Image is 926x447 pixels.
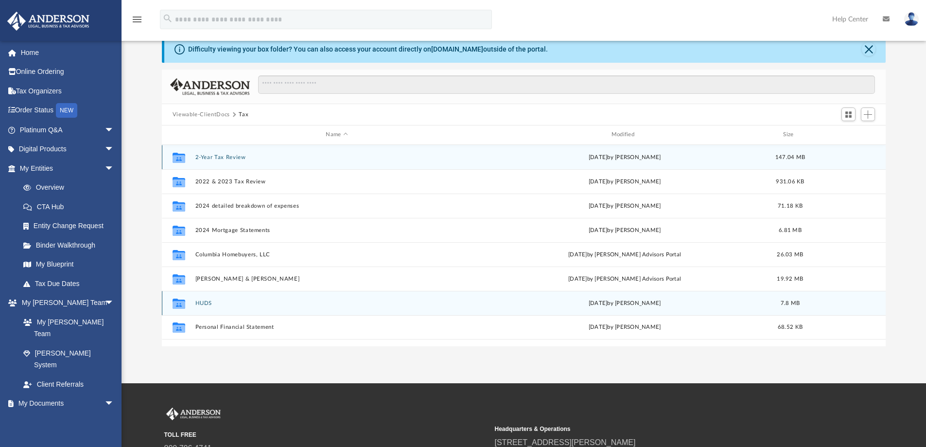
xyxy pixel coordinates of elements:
[194,130,478,139] div: Name
[195,300,478,306] button: HUDS
[14,216,129,236] a: Entity Change Request
[105,120,124,140] span: arrow_drop_down
[7,62,129,82] a: Online Ordering
[173,110,230,119] button: Viewable-ClientDocs
[14,413,119,432] a: Box
[7,140,129,159] a: Digital Productsarrow_drop_down
[195,154,478,161] button: 2-Year Tax Review
[7,43,129,62] a: Home
[862,42,875,56] button: Close
[258,75,875,94] input: Search files and folders
[7,293,124,313] a: My [PERSON_NAME] Teamarrow_drop_down
[7,81,129,101] a: Tax Organizers
[14,235,129,255] a: Binder Walkthrough
[4,12,92,31] img: Anderson Advisors Platinum Portal
[195,276,478,282] button: [PERSON_NAME] & [PERSON_NAME]
[14,343,124,375] a: [PERSON_NAME] System
[495,425,819,433] small: Headquarters & Operations
[164,408,223,420] img: Anderson Advisors Platinum Portal
[166,130,191,139] div: id
[483,226,766,234] div: [DATE] by [PERSON_NAME]
[105,140,124,160] span: arrow_drop_down
[431,45,483,53] a: [DOMAIN_NAME]
[7,101,129,121] a: Order StatusNEW
[777,276,803,281] span: 19.92 MB
[778,324,803,330] span: 68.52 KB
[56,103,77,118] div: NEW
[7,120,129,140] a: Platinum Q&Aarrow_drop_down
[778,203,803,208] span: 71.18 KB
[483,274,766,283] div: [DATE] by [PERSON_NAME] Advisors Portal
[131,18,143,25] a: menu
[483,153,766,161] div: [DATE] by [PERSON_NAME]
[14,274,129,293] a: Tax Due Dates
[105,293,124,313] span: arrow_drop_down
[14,375,124,394] a: Client Referrals
[195,251,478,258] button: Columbia Homebuyers, LLC
[483,299,766,307] div: [DATE] by [PERSON_NAME]
[483,130,767,139] div: Modified
[779,227,802,232] span: 6.81 MB
[483,250,766,259] div: [DATE] by [PERSON_NAME] Advisors Portal
[775,154,805,160] span: 147.04 MB
[7,394,124,413] a: My Documentsarrow_drop_down
[841,107,856,121] button: Switch to Grid View
[483,323,766,332] div: [DATE] by [PERSON_NAME]
[195,203,478,209] button: 2024 detailed breakdown of expenses
[195,179,478,185] button: 2022 & 2023 Tax Review
[131,14,143,25] i: menu
[14,255,124,274] a: My Blueprint
[239,110,248,119] button: Tax
[188,44,548,54] div: Difficulty viewing your box folder? You can also access your account directly on outside of the p...
[195,227,478,233] button: 2024 Mortgage Statements
[162,145,886,346] div: grid
[14,312,119,343] a: My [PERSON_NAME] Team
[195,324,478,330] button: Personal Financial Statement
[861,107,875,121] button: Add
[483,201,766,210] div: [DATE] by [PERSON_NAME]
[164,430,488,439] small: TOLL FREE
[495,438,636,447] a: [STREET_ADDRESS][PERSON_NAME]
[162,13,173,24] i: search
[776,179,804,184] span: 931.06 KB
[14,178,129,197] a: Overview
[483,177,766,186] div: [DATE] by [PERSON_NAME]
[814,130,882,139] div: id
[7,159,129,178] a: My Entitiesarrow_drop_down
[14,197,129,216] a: CTA Hub
[105,159,124,179] span: arrow_drop_down
[780,300,800,305] span: 7.8 MB
[105,394,124,414] span: arrow_drop_down
[777,251,803,257] span: 26.03 MB
[770,130,809,139] div: Size
[904,12,919,26] img: User Pic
